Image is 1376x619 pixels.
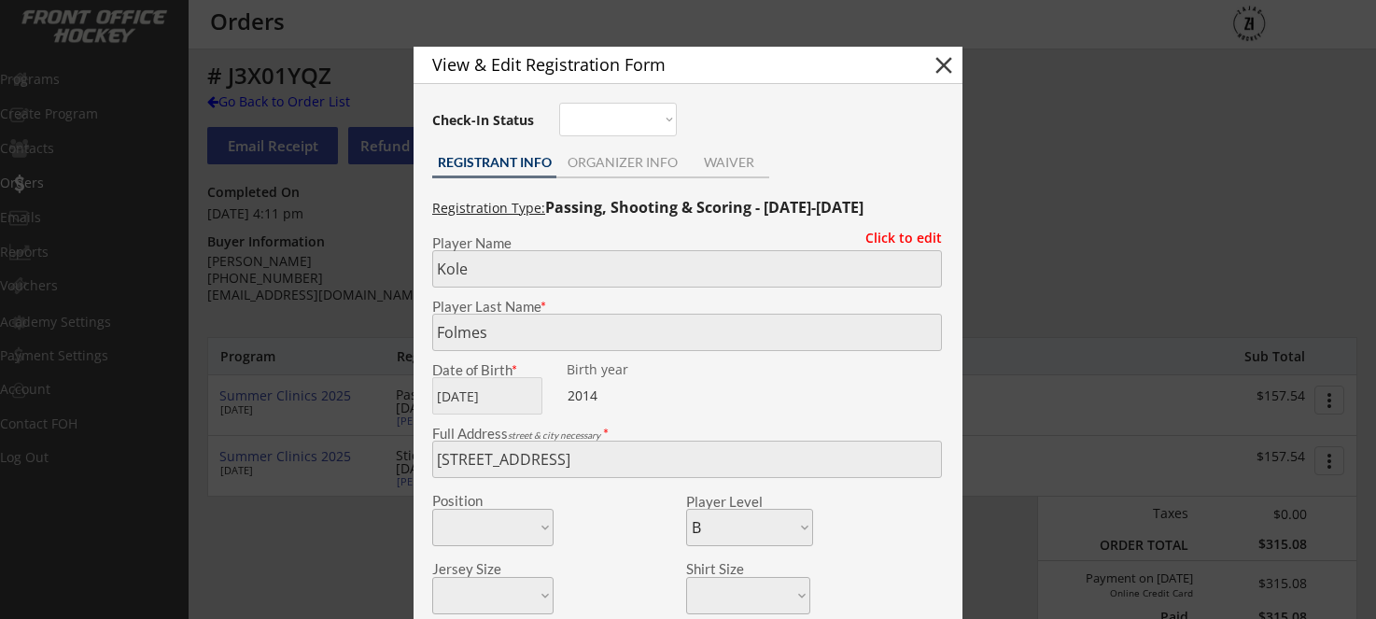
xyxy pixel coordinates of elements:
[432,562,528,576] div: Jersey Size
[432,236,942,250] div: Player Name
[432,363,554,377] div: Date of Birth
[432,441,942,478] input: Street, City, Province/State
[686,562,782,576] div: Shirt Size
[508,429,600,441] em: street & city necessary
[432,114,538,127] div: Check-In Status
[432,427,942,441] div: Full Address
[567,363,683,377] div: We are transitioning the system to collect and store date of birth instead of just birth year to ...
[851,232,942,245] div: Click to edit
[432,300,942,314] div: Player Last Name
[568,387,684,405] div: 2014
[432,156,556,169] div: REGISTRANT INFO
[545,197,864,218] strong: Passing, Shooting & Scoring - [DATE]-[DATE]
[432,494,528,508] div: Position
[930,51,958,79] button: close
[432,56,897,73] div: View & Edit Registration Form
[686,495,813,509] div: Player Level
[432,199,545,217] u: Registration Type:
[567,363,683,376] div: Birth year
[556,156,688,169] div: ORGANIZER INFO
[688,156,769,169] div: WAIVER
